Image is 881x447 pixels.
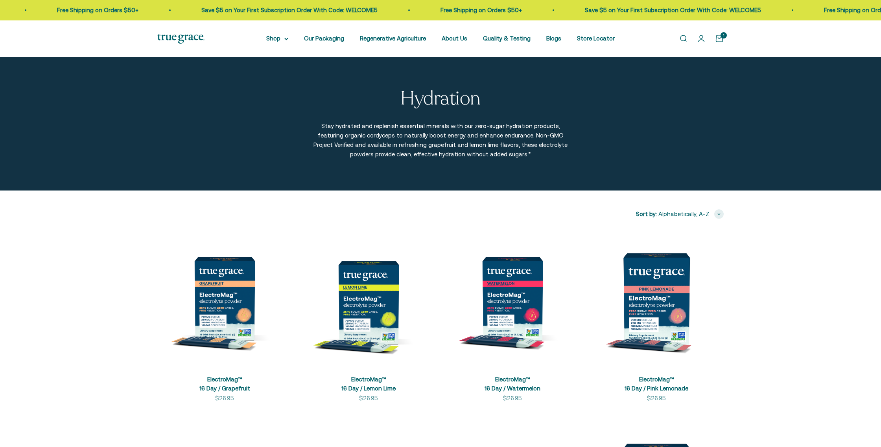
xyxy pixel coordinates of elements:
[442,35,467,42] a: About Us
[546,35,561,42] a: Blogs
[636,209,657,219] span: Sort by:
[360,35,426,42] a: Regenerative Agriculture
[721,32,727,38] cart-count: 1
[201,5,378,15] p: Save $5 on Your First Subscription Order With Code: WELCOME5
[304,35,344,42] a: Our Packaging
[359,394,378,403] sale-price: $26.95
[199,376,250,392] a: ElectroMag™16 Day / Grapefruit
[577,35,615,42] a: Store Locator
[440,7,522,13] a: Free Shipping on Orders $50+
[485,376,540,392] a: ElectroMag™16 Day / Watermelon
[445,231,580,366] img: ElectroMag™
[400,88,481,109] p: Hydration
[585,5,761,15] p: Save $5 on Your First Subscription Order With Code: WELCOME5
[647,394,666,403] sale-price: $26.95
[341,376,396,392] a: ElectroMag™16 Day / Lemon Lime
[215,394,234,403] sale-price: $26.95
[301,231,436,366] img: ElectroMag™
[157,231,292,366] img: ElectroMag™
[483,35,531,42] a: Quality & Testing
[658,209,710,219] span: Alphabetically, A-Z
[658,209,724,219] button: Alphabetically, A-Z
[57,7,138,13] a: Free Shipping on Orders $50+
[503,394,522,403] sale-price: $26.95
[313,121,568,159] p: Stay hydrated and replenish essential minerals with our zero-sugar hydration products, featuring ...
[625,376,688,392] a: ElectroMag™16 Day / Pink Lemonade
[266,34,288,43] summary: Shop
[589,231,724,366] img: ElectroMag™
